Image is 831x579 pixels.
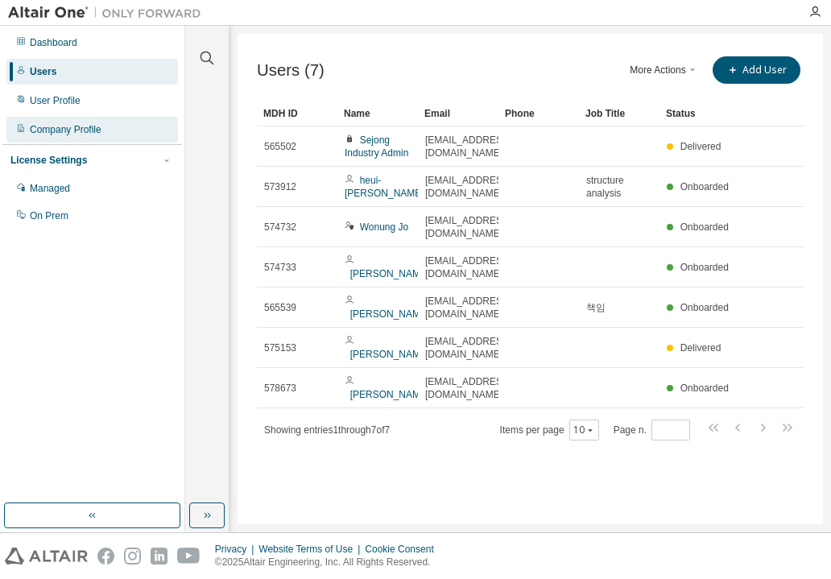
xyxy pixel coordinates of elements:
[30,65,56,78] div: Users
[30,209,68,222] div: On Prem
[264,341,296,354] span: 575153
[425,254,511,280] span: [EMAIL_ADDRESS][DOMAIN_NAME]
[666,101,734,126] div: Status
[350,389,430,400] a: [PERSON_NAME]
[264,221,296,234] span: 574732
[264,301,296,314] span: 565539
[264,261,296,274] span: 574733
[177,548,201,565] img: youtube.svg
[215,543,258,556] div: Privacy
[350,308,430,320] a: [PERSON_NAME]
[586,301,606,314] span: 책임
[425,174,511,200] span: [EMAIL_ADDRESS][DOMAIN_NAME]
[124,548,141,565] img: instagram.svg
[264,180,296,193] span: 573912
[257,61,325,80] span: Users (7)
[425,295,511,321] span: [EMAIL_ADDRESS][DOMAIN_NAME]
[425,375,511,401] span: [EMAIL_ADDRESS][DOMAIN_NAME]
[263,101,331,126] div: MDH ID
[97,548,114,565] img: facebook.svg
[680,262,729,273] span: Onboarded
[586,174,652,200] span: structure analysis
[505,101,573,126] div: Phone
[258,543,365,556] div: Website Terms of Use
[344,101,411,126] div: Name
[350,349,430,360] a: [PERSON_NAME]
[350,268,430,279] a: [PERSON_NAME]
[680,141,721,152] span: Delivered
[680,221,729,233] span: Onboarded
[425,214,511,240] span: [EMAIL_ADDRESS][DOMAIN_NAME]
[680,302,729,313] span: Onboarded
[365,543,443,556] div: Cookie Consent
[713,56,800,84] button: Add User
[30,123,101,136] div: Company Profile
[680,181,729,192] span: Onboarded
[425,335,511,361] span: [EMAIL_ADDRESS][DOMAIN_NAME]
[626,56,703,84] button: More Actions
[614,420,690,440] span: Page n.
[360,221,409,233] a: Wonung Jo
[680,342,721,354] span: Delivered
[264,140,296,153] span: 565502
[680,383,729,394] span: Onboarded
[8,5,209,21] img: Altair One
[500,420,599,440] span: Items per page
[5,548,88,565] img: altair_logo.svg
[30,36,77,49] div: Dashboard
[573,424,595,436] button: 10
[151,548,167,565] img: linkedin.svg
[30,182,70,195] div: Managed
[10,154,87,167] div: License Settings
[425,134,511,159] span: [EMAIL_ADDRESS][DOMAIN_NAME]
[345,134,408,159] a: Sejong Industry Admin
[424,101,492,126] div: Email
[30,94,81,107] div: User Profile
[264,382,296,395] span: 578673
[585,101,653,126] div: Job Title
[264,424,390,436] span: Showing entries 1 through 7 of 7
[215,556,444,569] p: © 2025 Altair Engineering, Inc. All Rights Reserved.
